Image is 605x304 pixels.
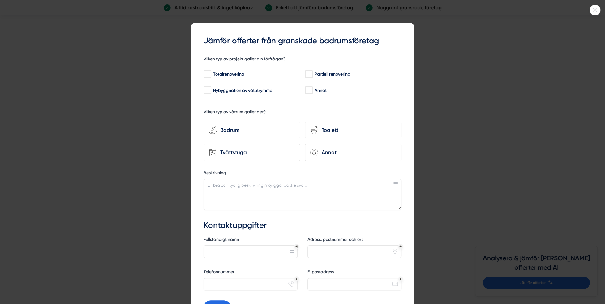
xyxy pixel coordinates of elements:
[204,220,401,231] h3: Kontaktuppgifter
[399,278,402,280] div: Obligatoriskt
[204,71,211,77] input: Totalrenovering
[204,269,298,277] label: Telefonnummer
[307,237,401,244] label: Adress, postnummer och ort
[399,245,402,248] div: Obligatoriskt
[204,109,266,117] h5: Vilken typ av våtrum gäller det?
[204,35,401,46] h3: Jämför offerter från granskade badrumsföretag
[204,170,401,178] label: Beskrivning
[305,71,312,77] input: Partiell renovering
[204,56,285,64] h5: Vilken typ av projekt gäller din förfrågan?
[295,278,298,280] div: Obligatoriskt
[307,269,401,277] label: E-postadress
[204,87,211,93] input: Nybyggnation av våtutrymme
[204,237,298,244] label: Fullständigt namn
[305,87,312,93] input: Annat
[295,245,298,248] div: Obligatoriskt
